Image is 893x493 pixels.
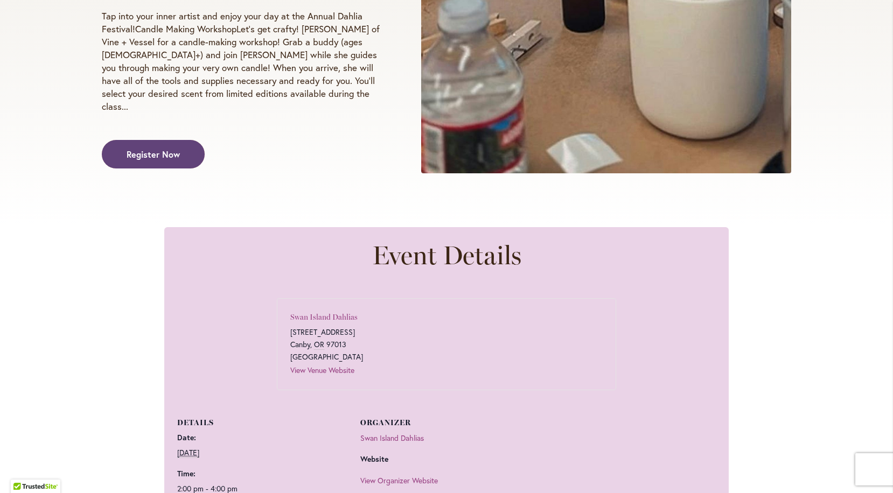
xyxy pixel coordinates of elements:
[177,432,342,444] dt: Date:
[360,418,525,428] h3: Organizer
[310,339,312,349] span: ,
[177,418,342,428] h3: Details
[290,327,355,337] span: [STREET_ADDRESS]
[127,148,180,160] span: Register Now
[360,453,525,466] dt: Website
[177,468,342,480] dt: Time:
[290,365,354,375] a: View Venue Website
[102,140,205,168] a: Register Now
[360,433,424,443] a: Swan Island Dahlias
[290,339,310,349] span: Canby
[8,455,38,485] iframe: Launch Accessibility Center
[360,475,438,485] a: View Organizer Website
[314,339,324,350] abbr: Oregon
[326,339,346,349] span: 97013
[290,351,603,363] span: [GEOGRAPHIC_DATA]
[177,240,716,270] h2: Event Details
[290,313,358,322] a: Swan Island Dahlias
[102,10,381,113] p: Tap into your inner artist and enjoy your day at the Annual Dahlia Festival!Candle Making Worksho...
[177,447,199,458] abbr: 2025-09-14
